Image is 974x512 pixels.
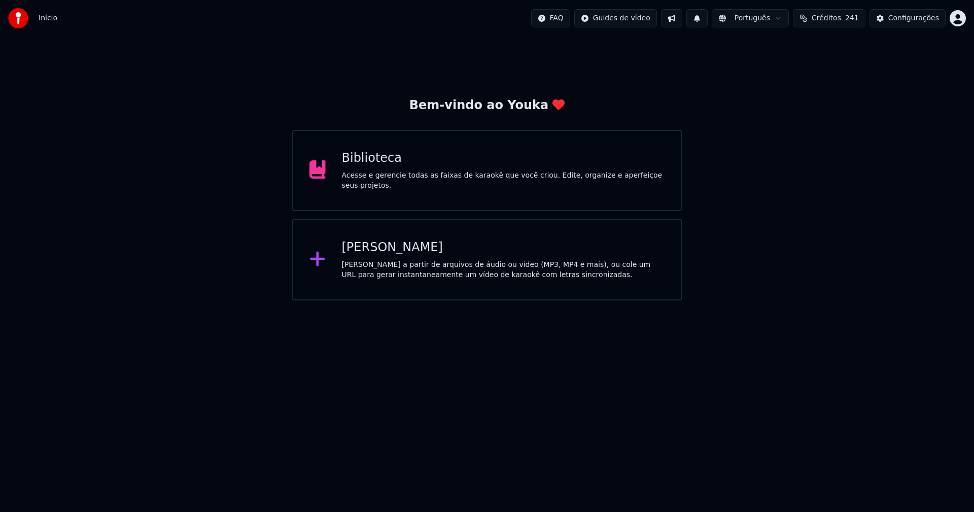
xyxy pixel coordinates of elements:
button: Créditos241 [793,9,865,27]
div: Bem-vindo ao Youka [409,97,565,114]
div: Acesse e gerencie todas as faixas de karaokê que você criou. Edite, organize e aperfeiçoe seus pr... [342,170,665,191]
img: youka [8,8,28,28]
span: 241 [845,13,859,23]
div: [PERSON_NAME] a partir de arquivos de áudio ou vídeo (MP3, MP4 e mais), ou cole um URL para gerar... [342,260,665,280]
span: Créditos [812,13,841,23]
button: Guides de vídeo [574,9,657,27]
button: FAQ [531,9,570,27]
span: Início [39,13,57,23]
button: Configurações [869,9,946,27]
div: [PERSON_NAME] [342,240,665,256]
div: Biblioteca [342,150,665,166]
div: Configurações [888,13,939,23]
nav: breadcrumb [39,13,57,23]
